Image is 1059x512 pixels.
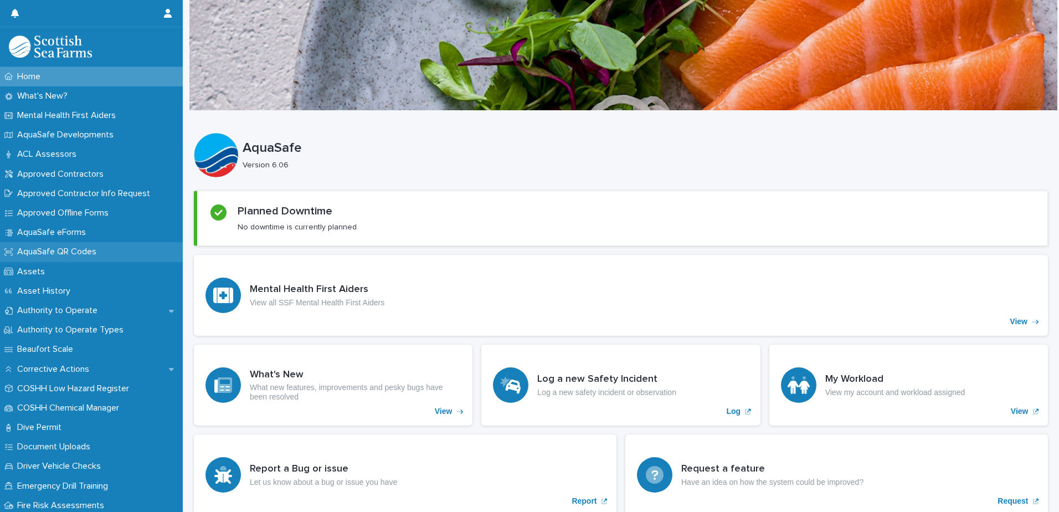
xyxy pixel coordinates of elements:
[13,461,110,472] p: Driver Vehicle Checks
[13,286,79,296] p: Asset History
[681,463,863,475] h3: Request a feature
[13,227,95,238] p: AquaSafe eForms
[13,110,125,121] p: Mental Health First Aiders
[13,71,49,82] p: Home
[681,478,863,487] p: Have an idea on how the system could be improved?
[13,305,106,316] p: Authority to Operate
[250,463,397,475] h3: Report a Bug or issue
[13,130,122,140] p: AquaSafe Developments
[825,388,965,397] p: View my account and workload assigned
[250,383,461,402] p: What new features, improvements and pesky bugs have been resolved
[727,407,741,416] p: Log
[435,407,453,416] p: View
[250,298,384,308] p: View all SSF Mental Health First Aiders
[13,247,105,257] p: AquaSafe QR Codes
[1011,407,1029,416] p: View
[998,496,1028,506] p: Request
[250,369,461,381] h3: What's New
[243,140,1043,156] p: AquaSafe
[13,344,82,355] p: Beaufort Scale
[243,161,1039,170] p: Version 6.06
[13,169,112,180] p: Approved Contractors
[238,222,357,232] p: No downtime is currently planned
[13,500,113,511] p: Fire Risk Assessments
[250,478,397,487] p: Let us know about a bug or issue you have
[238,204,332,218] h2: Planned Downtime
[13,149,85,160] p: ACL Assessors
[13,91,76,101] p: What's New?
[250,284,384,296] h3: Mental Health First Aiders
[13,208,117,218] p: Approved Offline Forms
[572,496,597,506] p: Report
[537,373,676,386] h3: Log a new Safety Incident
[481,345,760,426] a: Log
[13,442,99,452] p: Document Uploads
[825,373,965,386] h3: My Workload
[13,325,132,335] p: Authority to Operate Types
[1010,317,1027,326] p: View
[13,188,159,199] p: Approved Contractor Info Request
[769,345,1048,426] a: View
[537,388,676,397] p: Log a new safety incident or observation
[13,422,70,433] p: Dive Permit
[13,267,54,277] p: Assets
[13,364,98,375] p: Corrective Actions
[13,481,117,491] p: Emergency Drill Training
[194,345,472,426] a: View
[194,255,1048,336] a: View
[13,383,138,394] p: COSHH Low Hazard Register
[9,35,92,58] img: bPIBxiqnSb2ggTQWdOVV
[13,403,128,413] p: COSHH Chemical Manager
